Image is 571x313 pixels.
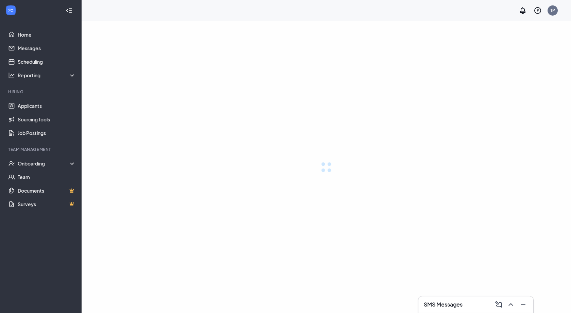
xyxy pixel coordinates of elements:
[66,7,72,14] svg: Collapse
[8,72,15,79] svg: Analysis
[517,299,528,310] button: Minimize
[519,300,527,309] svg: Minimize
[507,300,515,309] svg: ChevronUp
[550,7,555,13] div: TP
[18,197,76,211] a: SurveysCrown
[495,300,503,309] svg: ComposeMessage
[18,160,76,167] div: Onboarding
[424,301,463,308] h3: SMS Messages
[18,126,76,140] a: Job Postings
[7,7,14,14] svg: WorkstreamLogo
[18,72,76,79] div: Reporting
[8,146,74,152] div: Team Management
[505,299,516,310] button: ChevronUp
[8,160,15,167] svg: UserCheck
[8,89,74,95] div: Hiring
[18,55,76,69] a: Scheduling
[534,6,542,15] svg: QuestionInfo
[18,99,76,113] a: Applicants
[492,299,503,310] button: ComposeMessage
[18,113,76,126] a: Sourcing Tools
[18,28,76,41] a: Home
[18,170,76,184] a: Team
[519,6,527,15] svg: Notifications
[18,184,76,197] a: DocumentsCrown
[18,41,76,55] a: Messages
